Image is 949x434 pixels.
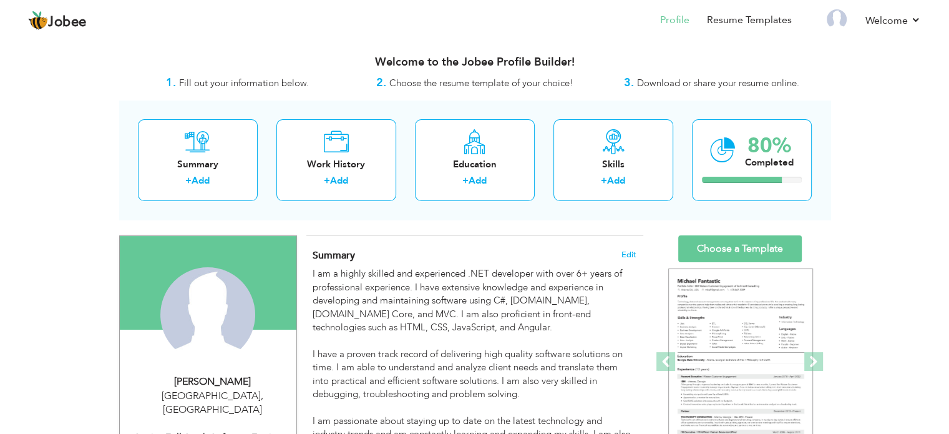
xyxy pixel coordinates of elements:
label: + [462,174,469,187]
a: Profile [660,13,689,27]
a: Add [607,174,625,187]
div: Work History [286,158,386,171]
label: + [324,174,330,187]
img: Naeem Ullah [160,267,255,362]
a: Add [330,174,348,187]
div: [PERSON_NAME] [129,375,296,389]
div: Completed [745,156,794,169]
img: Profile Img [827,9,847,29]
label: + [185,174,192,187]
h4: Adding a summary is a quick and easy way to highlight your experience and interests. [313,249,636,262]
span: Choose the resume template of your choice! [389,77,573,89]
a: Add [192,174,210,187]
strong: 1. [166,75,176,91]
div: Summary [148,158,248,171]
h3: Welcome to the Jobee Profile Builder! [119,56,830,69]
span: Summary [313,249,355,262]
div: [GEOGRAPHIC_DATA] [GEOGRAPHIC_DATA] [129,389,296,418]
span: , [261,389,263,403]
div: Education [425,158,525,171]
label: + [601,174,607,187]
span: Edit [621,250,636,259]
a: Jobee [28,11,87,31]
span: Fill out your information below. [179,77,309,89]
strong: 2. [376,75,386,91]
a: Resume Templates [707,13,792,27]
a: Choose a Template [678,235,802,262]
span: Download or share your resume online. [637,77,799,89]
img: jobee.io [28,11,48,31]
span: Jobee [48,16,87,29]
a: Welcome [865,13,921,28]
div: 80% [745,136,794,156]
a: Add [469,174,487,187]
strong: 3. [624,75,634,91]
div: Skills [563,158,663,171]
